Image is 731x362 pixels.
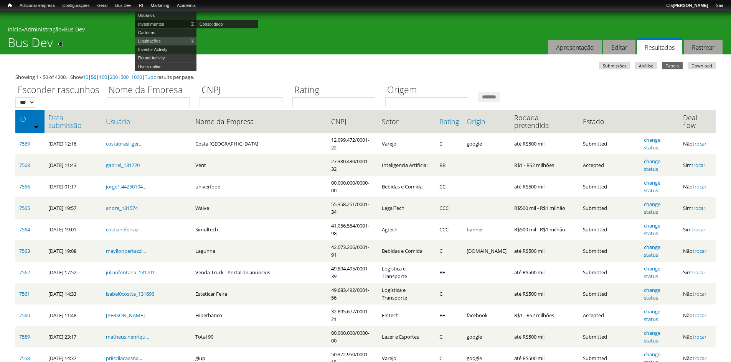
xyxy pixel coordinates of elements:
td: 55.358.251/0001-34 [327,197,378,219]
label: Origem [385,84,473,97]
td: C [436,240,463,262]
a: Análise [635,62,657,69]
a: 7561 [19,290,30,297]
a: [PERSON_NAME] [106,312,145,319]
span: Início [8,3,12,8]
td: Sim [679,219,716,240]
td: 32.895.677/0001-21 [327,305,378,326]
a: 10 [83,74,88,80]
a: cristianeferraz... [106,226,142,233]
th: Setor [378,110,436,133]
td: LegalTech [378,197,436,219]
th: Deal flow [679,110,716,133]
td: 49.894.495/0001-39 [327,262,378,283]
a: 1000 [131,74,142,80]
td: até R$500 mil [510,176,579,197]
td: Submitted [579,240,640,262]
td: [DATE] 19:01 [45,219,102,240]
td: Submitted [579,283,640,305]
td: Não [679,176,716,197]
td: R$500 mil - R$1 milhão [510,219,579,240]
td: google [463,133,510,154]
a: Resultados [637,38,682,55]
td: B+ [436,305,463,326]
td: Venda Truck - Portal de anúncios [191,262,327,283]
a: trocar [691,226,705,233]
label: Rating [292,84,380,97]
a: change status [644,158,660,172]
td: Inteligencia Artificial [378,154,436,176]
td: até R$500 mil [510,133,579,154]
td: 42.073.206/0001-91 [327,240,378,262]
h1: Bus Dev [8,35,53,54]
td: R$1 - R$2 milhões [510,154,579,176]
a: andre_131574 [106,205,138,211]
a: trocar [693,355,706,362]
label: Nome da Empresa [107,84,195,97]
strong: [PERSON_NAME] [673,3,708,8]
td: CCC- [436,219,463,240]
td: [DATE] 12:16 [45,133,102,154]
td: Não [679,326,716,347]
a: change status [644,329,660,344]
a: Download [688,62,716,69]
td: [DATE] 14:33 [45,283,102,305]
a: Adicionar empresa [16,2,59,10]
td: Submitted [579,176,640,197]
a: isabel0costta_131696 [106,290,154,297]
td: Não [679,305,716,326]
a: trocar [691,269,705,276]
a: 7564 [19,226,30,233]
td: Lazer e Esportes [378,326,436,347]
label: CNPJ [200,84,287,97]
a: 7559 [19,333,30,340]
a: 7569 [19,140,30,147]
td: Lagunna [191,240,327,262]
td: 00.000.000/0000-00 [327,326,378,347]
td: C [436,283,463,305]
a: 7562 [19,269,30,276]
td: até R$500 mil [510,240,579,262]
a: julianfontana_131701 [106,269,155,276]
th: CNPJ [327,110,378,133]
td: 49.683.492/0001-56 [327,283,378,305]
a: 200 [110,74,118,80]
td: CC [436,176,463,197]
a: 7568 [19,162,30,169]
td: Accepted [579,154,640,176]
a: change status [644,308,660,323]
td: Vent [191,154,327,176]
a: trocar [693,140,706,147]
td: Não [679,240,716,262]
a: change status [644,222,660,237]
a: change status [644,201,660,215]
td: Total 90 [191,326,327,347]
td: banner [463,219,510,240]
td: Agtech [378,219,436,240]
a: Usuário [106,118,188,125]
td: google [463,326,510,347]
th: Rodada pretendida [510,110,579,133]
a: 7558 [19,355,30,362]
td: Não [679,283,716,305]
td: até R$500 mil [510,262,579,283]
a: priiscilacaasna... [106,355,142,362]
td: [DATE] 01:17 [45,176,102,197]
td: facebook [463,305,510,326]
a: Rastrear [684,40,723,55]
td: C [436,326,463,347]
a: jorge1.44250104... [106,183,146,190]
a: change status [644,179,660,194]
th: Estado [579,110,640,133]
a: costabrasil.ger... [106,140,142,147]
a: matheus.henriqu... [106,333,149,340]
a: trocar [691,162,705,169]
td: 41.056.554/0001-98 [327,219,378,240]
div: Showing 1 - 50 of 4200. Show | | | | | | results per page. [15,73,716,81]
a: Bus Dev [111,2,135,10]
a: Apresentação [548,40,602,55]
a: Olá[PERSON_NAME] [662,2,712,10]
td: Simultech [191,219,327,240]
td: Sim [679,262,716,283]
td: Bebidas e Comida [378,176,436,197]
